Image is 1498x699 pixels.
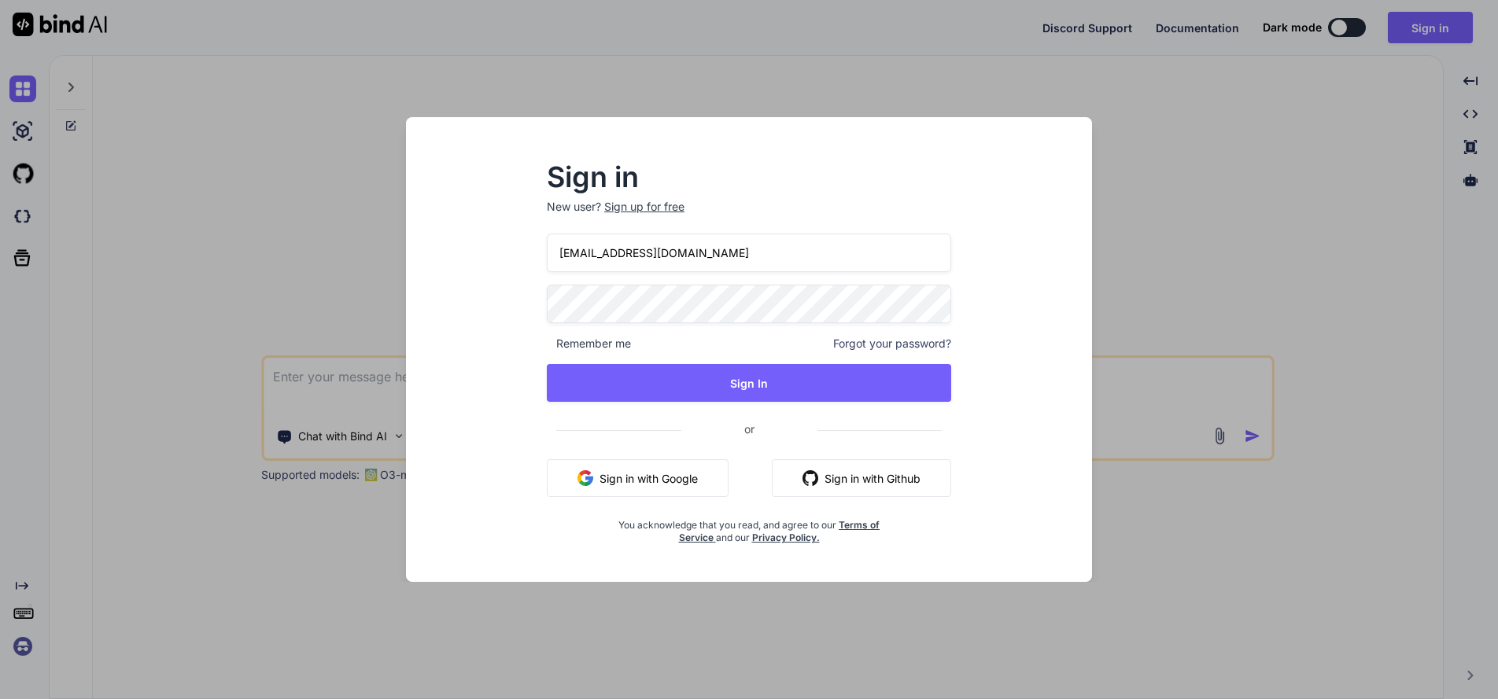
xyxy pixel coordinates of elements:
h2: Sign in [547,164,951,189]
button: Sign In [547,364,951,402]
input: Login or Email [547,234,951,272]
a: Terms of Service [679,519,880,543]
button: Sign in with Google [547,459,729,497]
a: Privacy Policy. [752,532,820,543]
p: New user? [547,199,951,234]
img: github [802,470,818,486]
div: Sign up for free [604,199,684,215]
span: Forgot your password? [833,336,951,351]
div: You acknowledge that you read, and agree to our and our [614,510,884,544]
button: Sign in with Github [772,459,951,497]
span: or [681,410,817,448]
img: google [577,470,593,486]
span: Remember me [547,336,631,351]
